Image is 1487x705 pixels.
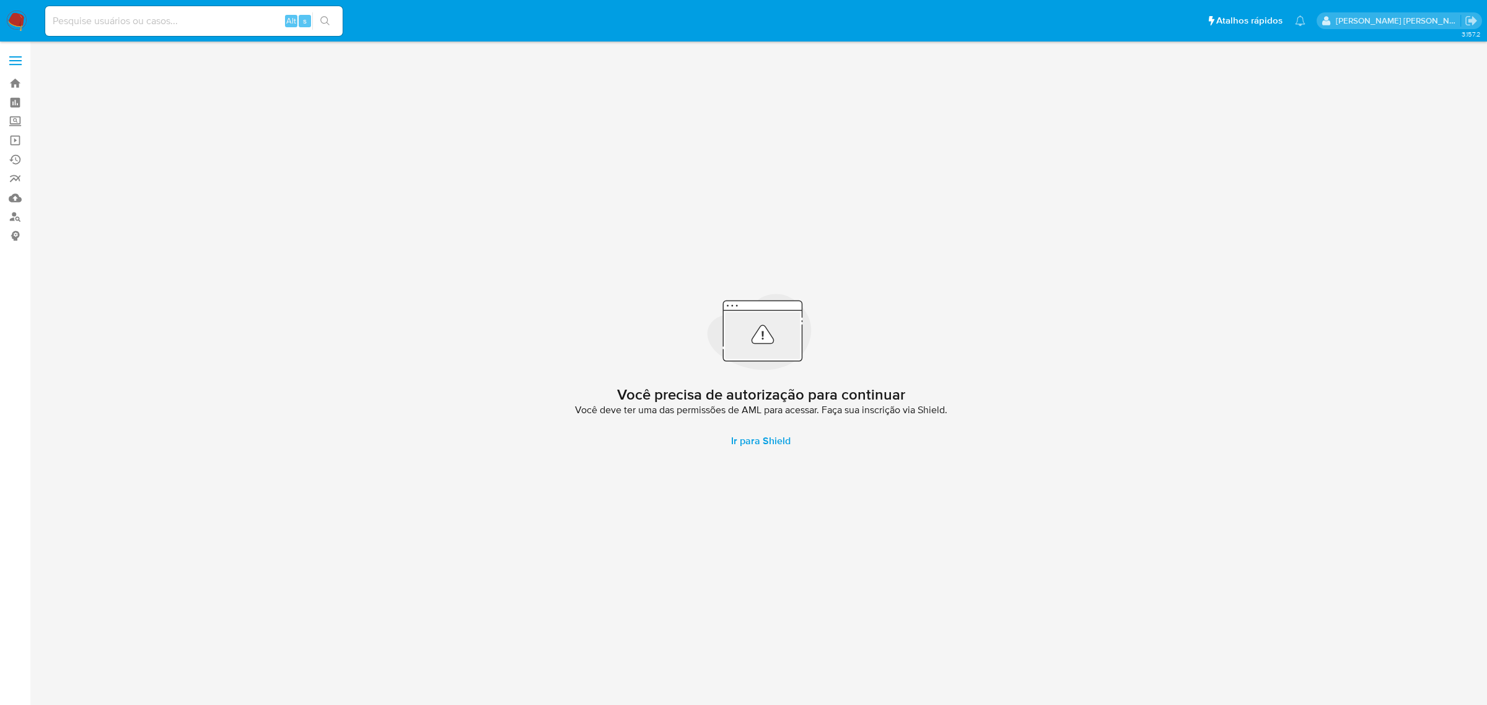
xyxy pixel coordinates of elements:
[731,426,791,456] span: Ir para Shield
[1465,14,1478,27] a: Sair
[45,13,343,29] input: Pesquise usuários ou casos...
[286,15,296,27] span: Alt
[303,15,307,27] span: s
[575,404,947,416] span: Você deve ter uma das permissões de AML para acessar. Faça sua inscrição via Shield.
[1336,15,1461,27] p: emerson.gomes@mercadopago.com.br
[312,12,338,30] button: search-icon
[617,385,905,404] h2: Você precisa de autorização para continuar
[716,426,805,456] a: Ir para Shield
[1295,15,1305,26] a: Notificações
[1216,14,1283,27] span: Atalhos rápidos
